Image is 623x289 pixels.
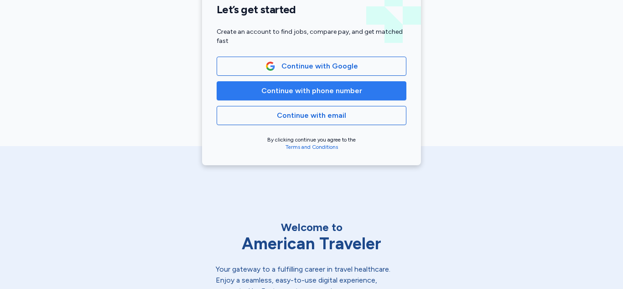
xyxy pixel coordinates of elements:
[265,61,275,71] img: Google Logo
[286,144,338,150] a: Terms and Conditions
[217,106,406,125] button: Continue with email
[217,3,406,16] h1: Let’s get started
[216,235,407,253] div: American Traveler
[281,61,358,72] span: Continue with Google
[261,85,362,96] span: Continue with phone number
[217,136,406,151] div: By clicking continue you agree to the
[217,81,406,100] button: Continue with phone number
[217,27,406,46] div: Create an account to find jobs, compare pay, and get matched fast
[216,220,407,235] div: Welcome to
[217,57,406,76] button: Google LogoContinue with Google
[277,110,346,121] span: Continue with email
